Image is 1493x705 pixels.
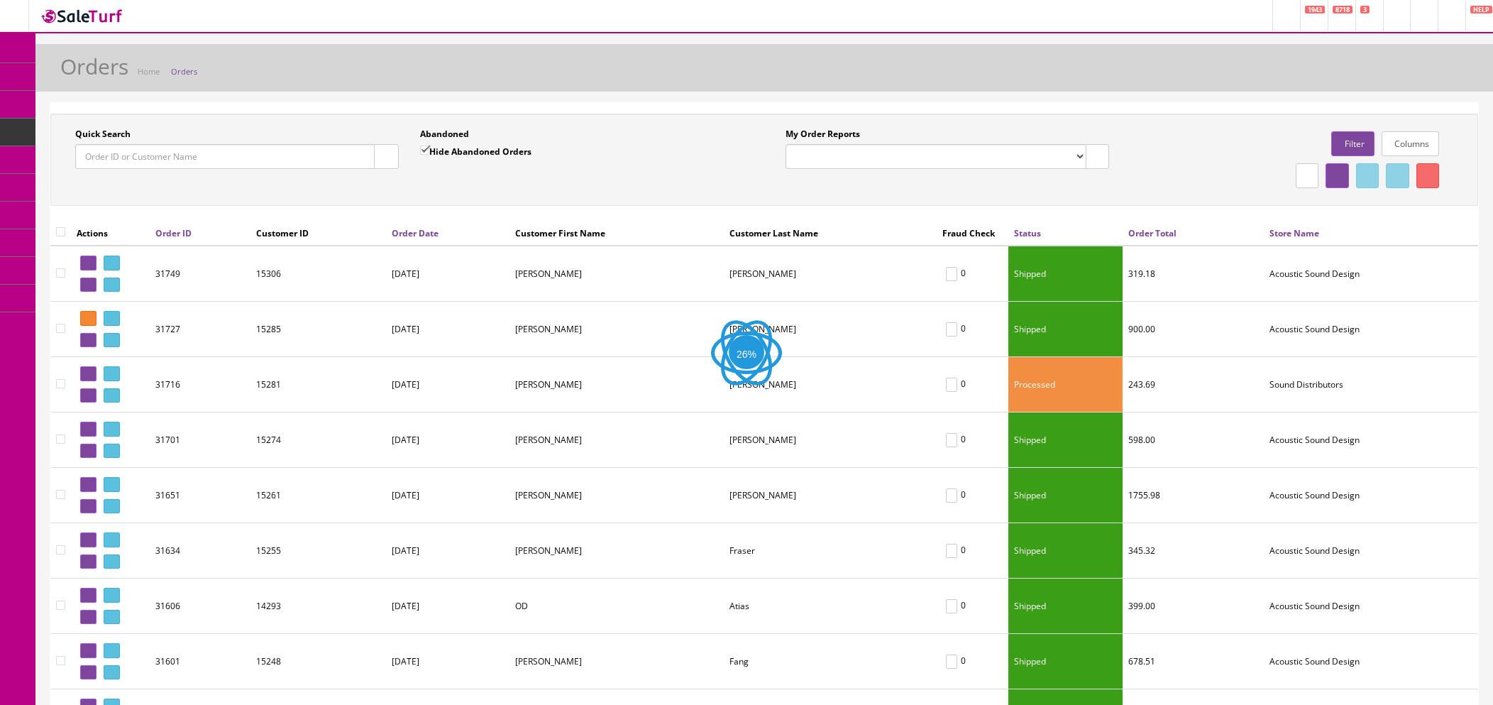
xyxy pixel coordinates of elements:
a: Store Name [1269,227,1319,239]
td: 15248 [250,634,386,689]
td: Shipped [1008,302,1123,357]
a: Orders [171,66,197,77]
td: 15261 [250,468,386,523]
td: 31727 [150,302,250,357]
td: 0 [937,634,1008,689]
label: Quick Search [75,128,131,141]
input: Hide Abandoned Orders [420,146,429,155]
td: Shipped [1008,468,1123,523]
td: Acoustic Sound Design [1264,302,1478,357]
td: Fang [724,634,936,689]
td: 15281 [250,357,386,412]
a: Filter [1331,131,1374,156]
td: 31651 [150,468,250,523]
td: [DATE] [386,302,509,357]
td: Sound Distributors [1264,357,1478,412]
td: 0 [937,468,1008,523]
th: Customer ID [250,220,386,246]
td: Acoustic Sound Design [1264,634,1478,689]
h1: Orders [60,55,128,78]
img: SaleTurf [40,6,125,26]
td: Shipped [1008,579,1123,634]
th: Fraud Check [937,220,1008,246]
td: 0 [937,357,1008,412]
a: Order Total [1128,227,1177,239]
td: Jesse [509,357,724,412]
span: HELP [1470,6,1492,13]
td: 0 [937,302,1008,357]
td: [DATE] [386,246,509,302]
td: 319.18 [1123,246,1264,302]
a: Home [138,66,160,77]
td: [DATE] [386,357,509,412]
td: 15285 [250,302,386,357]
td: JESSE [509,412,724,468]
td: 598.00 [1123,412,1264,468]
span: 1943 [1305,6,1325,13]
td: 900.00 [1123,302,1264,357]
td: [DATE] [386,468,509,523]
th: Customer First Name [509,220,724,246]
th: Customer Last Name [724,220,936,246]
td: 15274 [250,412,386,468]
td: 243.69 [1123,357,1264,412]
td: Derek [509,468,724,523]
td: 14293 [250,579,386,634]
td: Rowe [724,357,936,412]
td: 31606 [150,579,250,634]
td: Acoustic Sound Design [1264,468,1478,523]
td: 31634 [150,523,250,579]
td: 0 [937,412,1008,468]
td: RIVERA [724,412,936,468]
td: 31701 [150,412,250,468]
td: Fong [724,468,936,523]
td: [DATE] [386,523,509,579]
td: 345.32 [1123,523,1264,579]
td: 399.00 [1123,579,1264,634]
input: Order ID or Customer Name [75,144,375,169]
td: Barrow [724,246,936,302]
td: Laurence [509,302,724,357]
td: 31749 [150,246,250,302]
label: Hide Abandoned Orders [420,144,531,158]
td: 0 [937,246,1008,302]
td: Acoustic Sound Design [1264,579,1478,634]
a: Status [1014,227,1041,239]
td: Fraser [724,523,936,579]
td: Cox [724,302,936,357]
td: OD [509,579,724,634]
td: Shipped [1008,412,1123,468]
td: [DATE] [386,579,509,634]
td: Processed [1008,357,1123,412]
td: 1755.98 [1123,468,1264,523]
td: Acoustic Sound Design [1264,523,1478,579]
label: Abandoned [420,128,469,141]
td: 15306 [250,246,386,302]
td: 678.51 [1123,634,1264,689]
td: Stephen [509,246,724,302]
a: Order Date [392,227,439,239]
td: 31601 [150,634,250,689]
td: Doug [509,523,724,579]
td: Acoustic Sound Design [1264,412,1478,468]
a: Columns [1382,131,1439,156]
td: 15255 [250,523,386,579]
td: 0 [937,523,1008,579]
td: Shipped [1008,634,1123,689]
td: Acoustic Sound Design [1264,246,1478,302]
th: Actions [71,220,150,246]
label: My Order Reports [786,128,860,141]
td: Shipped [1008,523,1123,579]
td: Atias [724,579,936,634]
td: 31716 [150,357,250,412]
td: [DATE] [386,634,509,689]
td: 0 [937,579,1008,634]
span: 8718 [1333,6,1352,13]
a: Order ID [155,227,192,239]
td: [DATE] [386,412,509,468]
td: Geoffrey [509,634,724,689]
td: Shipped [1008,246,1123,302]
span: 3 [1360,6,1370,13]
